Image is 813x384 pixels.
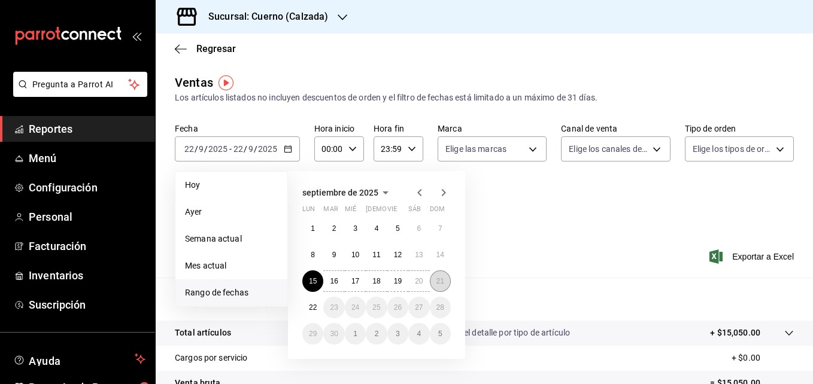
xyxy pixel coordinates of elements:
button: 13 de septiembre de 2025 [408,244,429,266]
span: Elige los tipos de orden [693,143,772,155]
button: Exportar a Excel [712,249,794,264]
button: 15 de septiembre de 2025 [302,270,323,292]
abbr: 29 de septiembre de 2025 [309,330,317,338]
input: -- [184,144,195,154]
abbr: sábado [408,205,421,218]
button: 11 de septiembre de 2025 [366,244,387,266]
span: / [254,144,257,154]
button: 29 de septiembre de 2025 [302,323,323,345]
button: 18 de septiembre de 2025 [366,270,387,292]
button: 17 de septiembre de 2025 [345,270,366,292]
abbr: 1 de octubre de 2025 [353,330,357,338]
button: 24 de septiembre de 2025 [345,297,366,318]
input: ---- [257,144,278,154]
input: -- [233,144,244,154]
abbr: 7 de septiembre de 2025 [438,224,442,233]
button: 1 de octubre de 2025 [345,323,366,345]
img: Tooltip marker [219,75,233,90]
abbr: 15 de septiembre de 2025 [309,277,317,285]
abbr: 27 de septiembre de 2025 [415,303,423,312]
button: septiembre de 2025 [302,185,393,200]
abbr: 5 de octubre de 2025 [438,330,442,338]
label: Tipo de orden [685,124,794,133]
button: 27 de septiembre de 2025 [408,297,429,318]
button: 23 de septiembre de 2025 [323,297,344,318]
abbr: 10 de septiembre de 2025 [351,251,359,259]
abbr: 4 de septiembre de 2025 [375,224,379,233]
abbr: viernes [387,205,397,218]
a: Pregunta a Parrot AI [8,87,147,99]
span: Rango de fechas [185,287,278,299]
button: 12 de septiembre de 2025 [387,244,408,266]
button: Pregunta a Parrot AI [13,72,147,97]
p: + $15,050.00 [710,327,760,339]
abbr: 13 de septiembre de 2025 [415,251,423,259]
label: Marca [438,124,547,133]
button: 7 de septiembre de 2025 [430,218,451,239]
abbr: 14 de septiembre de 2025 [436,251,444,259]
abbr: 1 de septiembre de 2025 [311,224,315,233]
button: 5 de septiembre de 2025 [387,218,408,239]
abbr: 22 de septiembre de 2025 [309,303,317,312]
button: 10 de septiembre de 2025 [345,244,366,266]
span: septiembre de 2025 [302,188,378,197]
button: 22 de septiembre de 2025 [302,297,323,318]
abbr: jueves [366,205,436,218]
abbr: miércoles [345,205,356,218]
button: 20 de septiembre de 2025 [408,270,429,292]
abbr: 26 de septiembre de 2025 [394,303,402,312]
label: Canal de venta [561,124,670,133]
abbr: martes [323,205,338,218]
span: Regresar [196,43,236,54]
span: Elige los canales de venta [569,143,648,155]
button: 2 de octubre de 2025 [366,323,387,345]
abbr: 9 de septiembre de 2025 [332,251,336,259]
button: 8 de septiembre de 2025 [302,244,323,266]
abbr: 28 de septiembre de 2025 [436,303,444,312]
p: Total artículos [175,327,231,339]
button: 5 de octubre de 2025 [430,323,451,345]
label: Fecha [175,124,300,133]
abbr: 23 de septiembre de 2025 [330,303,338,312]
abbr: 3 de octubre de 2025 [396,330,400,338]
span: Hoy [185,179,278,191]
abbr: 20 de septiembre de 2025 [415,277,423,285]
span: Facturación [29,238,145,254]
label: Hora fin [374,124,423,133]
abbr: domingo [430,205,445,218]
abbr: 16 de septiembre de 2025 [330,277,338,285]
abbr: 5 de septiembre de 2025 [396,224,400,233]
span: Inventarios [29,267,145,284]
span: - [229,144,232,154]
button: 3 de septiembre de 2025 [345,218,366,239]
span: Personal [29,209,145,225]
span: Ayuda [29,352,130,366]
button: 6 de septiembre de 2025 [408,218,429,239]
abbr: 2 de septiembre de 2025 [332,224,336,233]
abbr: 18 de septiembre de 2025 [372,277,380,285]
p: + $0.00 [732,352,794,364]
span: Mes actual [185,260,278,272]
span: Reportes [29,121,145,137]
abbr: 3 de septiembre de 2025 [353,224,357,233]
label: Hora inicio [314,124,364,133]
input: -- [198,144,204,154]
abbr: 25 de septiembre de 2025 [372,303,380,312]
span: / [195,144,198,154]
span: Elige las marcas [445,143,506,155]
abbr: 2 de octubre de 2025 [375,330,379,338]
button: 28 de septiembre de 2025 [430,297,451,318]
button: 14 de septiembre de 2025 [430,244,451,266]
h3: Sucursal: Cuerno (Calzada) [199,10,328,24]
abbr: 8 de septiembre de 2025 [311,251,315,259]
button: 16 de septiembre de 2025 [323,270,344,292]
button: 25 de septiembre de 2025 [366,297,387,318]
input: ---- [208,144,228,154]
button: 26 de septiembre de 2025 [387,297,408,318]
input: -- [248,144,254,154]
button: 4 de septiembre de 2025 [366,218,387,239]
abbr: 11 de septiembre de 2025 [372,251,380,259]
button: 2 de septiembre de 2025 [323,218,344,239]
span: / [204,144,208,154]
